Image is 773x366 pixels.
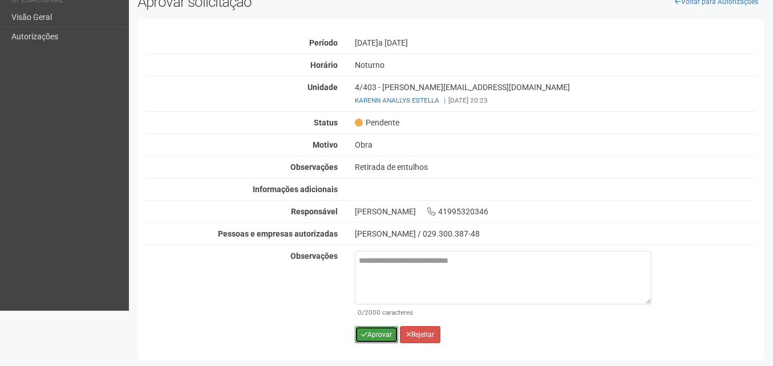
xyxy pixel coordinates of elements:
div: Obra [346,140,764,150]
div: /2000 caracteres [358,307,649,318]
button: Rejeitar [400,326,440,343]
strong: Unidade [307,83,338,92]
span: | [444,96,446,104]
strong: Observações [290,251,338,261]
div: [PERSON_NAME] / 029.300.387-48 [355,229,756,239]
div: [DATE] 20:23 [355,95,756,105]
div: Retirada de entulhos [346,162,764,172]
strong: Horário [310,60,338,70]
strong: Status [314,118,338,127]
div: Noturno [346,60,764,70]
span: Pendente [355,117,399,128]
span: a [DATE] [378,38,408,47]
div: [PERSON_NAME] 41995320346 [346,206,764,217]
strong: Responsável [291,207,338,216]
button: Aprovar [355,326,398,343]
strong: Informações adicionais [253,185,338,194]
strong: Pessoas e empresas autorizadas [218,229,338,238]
strong: Observações [290,162,338,172]
div: [DATE] [346,38,764,48]
strong: Motivo [313,140,338,149]
span: 0 [358,308,362,316]
div: 4/403 - [PERSON_NAME][EMAIL_ADDRESS][DOMAIN_NAME] [346,82,764,105]
a: KARENN ANALLYS ESTELLA [355,96,439,104]
strong: Período [309,38,338,47]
